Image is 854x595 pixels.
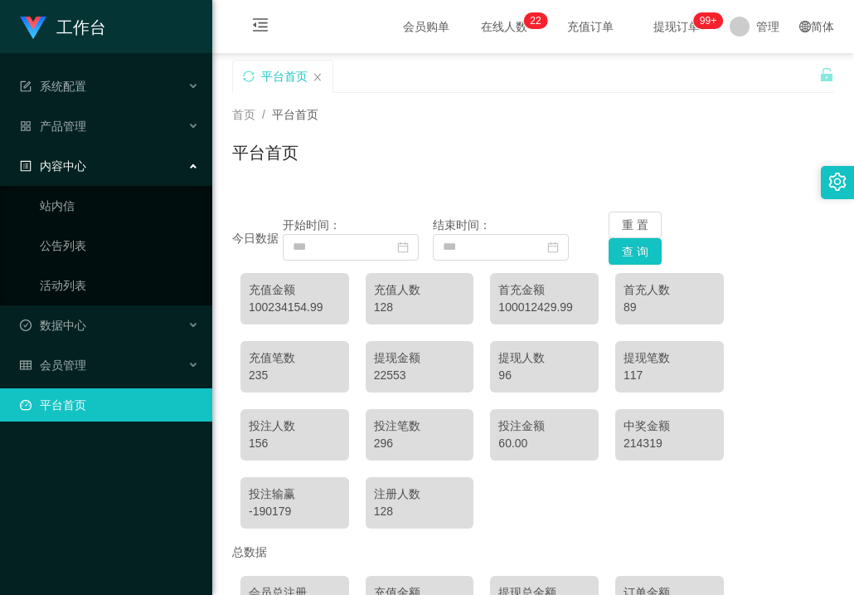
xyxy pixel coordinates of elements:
font: 提现订单 [653,20,700,33]
sup: 1053 [693,12,723,29]
div: 首充金额 [498,281,590,299]
div: 首充人数 [624,281,716,299]
span: 平台首页 [272,108,318,121]
i: 图标： global [799,21,811,32]
div: 96 [498,367,590,384]
div: 中奖金额 [624,417,716,435]
font: 内容中心 [40,159,86,173]
h1: 平台首页 [232,140,298,165]
div: 今日数据 [232,230,283,247]
i: 图标： table [20,359,32,371]
font: 简体 [811,20,834,33]
i: 图标： 设置 [828,173,847,191]
i: 图标： 日历 [397,241,409,253]
button: 重 置 [609,212,662,238]
div: 投注金额 [498,417,590,435]
div: 提现人数 [498,349,590,367]
button: 查 询 [609,238,662,265]
div: 提现笔数 [624,349,716,367]
span: 结束时间： [433,218,491,232]
div: 235 [249,367,341,384]
i: 图标： form [20,80,32,92]
sup: 22 [523,12,547,29]
i: 图标： 个人资料 [20,160,32,172]
span: 开始时间： [283,218,341,232]
div: 100234154.99 [249,299,341,316]
div: 注册人数 [374,485,466,503]
i: 图标： check-circle-o [20,319,32,331]
div: 128 [374,503,466,520]
i: 图标： 同步 [243,71,255,82]
font: 数据中心 [40,319,86,332]
font: 系统配置 [40,80,86,93]
div: 296 [374,435,466,452]
div: 提现金额 [374,349,466,367]
i: 图标： AppStore-O [20,120,32,132]
div: 总数据 [232,537,834,568]
i: 图标： 解锁 [819,67,834,82]
div: 89 [624,299,716,316]
div: -190179 [249,503,341,520]
div: 156 [249,435,341,452]
font: 会员管理 [40,358,86,372]
div: 117 [624,367,716,384]
p: 2 [536,12,541,29]
div: 投注人数 [249,417,341,435]
span: 首页 [232,108,255,121]
span: / [262,108,265,121]
div: 128 [374,299,466,316]
img: logo.9652507e.png [20,17,46,40]
div: 充值笔数 [249,349,341,367]
i: 图标： menu-fold [232,1,289,54]
div: 平台首页 [261,61,308,92]
div: 60.00 [498,435,590,452]
font: 充值订单 [567,20,614,33]
a: 工作台 [20,20,106,33]
a: 活动列表 [40,269,199,302]
a: 图标： 仪表板平台首页 [20,388,199,422]
div: 投注笔数 [374,417,466,435]
i: 图标： 日历 [547,241,559,253]
div: 22553 [374,367,466,384]
a: 站内信 [40,189,199,222]
font: 产品管理 [40,119,86,133]
div: 214319 [624,435,716,452]
h1: 工作台 [56,1,106,54]
div: 100012429.99 [498,299,590,316]
i: 图标： 关闭 [313,72,323,82]
div: 充值人数 [374,281,466,299]
a: 公告列表 [40,229,199,262]
div: 投注输赢 [249,485,341,503]
p: 2 [530,12,536,29]
div: 充值金额 [249,281,341,299]
font: 在线人数 [481,20,527,33]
